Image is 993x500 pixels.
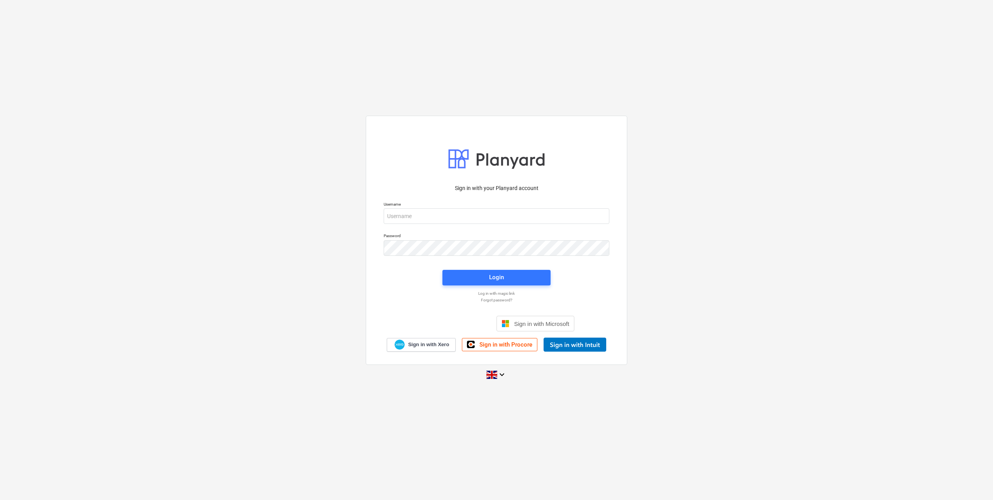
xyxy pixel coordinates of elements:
span: Sign in with Procore [479,341,532,348]
iframe: Chat Widget [954,463,993,500]
p: Username [384,202,609,208]
iframe: Sign in with Google Button [415,315,494,332]
a: Log in with magic link [380,291,613,296]
span: Sign in with Microsoft [514,320,569,327]
p: Password [384,233,609,240]
input: Username [384,208,609,224]
span: Sign in with Xero [408,341,449,348]
a: Sign in with Xero [387,338,456,352]
button: Login [442,270,551,285]
div: Login [489,272,504,282]
a: Forgot password? [380,298,613,303]
img: Microsoft logo [502,320,509,327]
img: Xero logo [395,340,405,350]
p: Sign in with your Planyard account [384,184,609,192]
i: keyboard_arrow_down [497,370,507,379]
a: Sign in with Procore [462,338,537,351]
